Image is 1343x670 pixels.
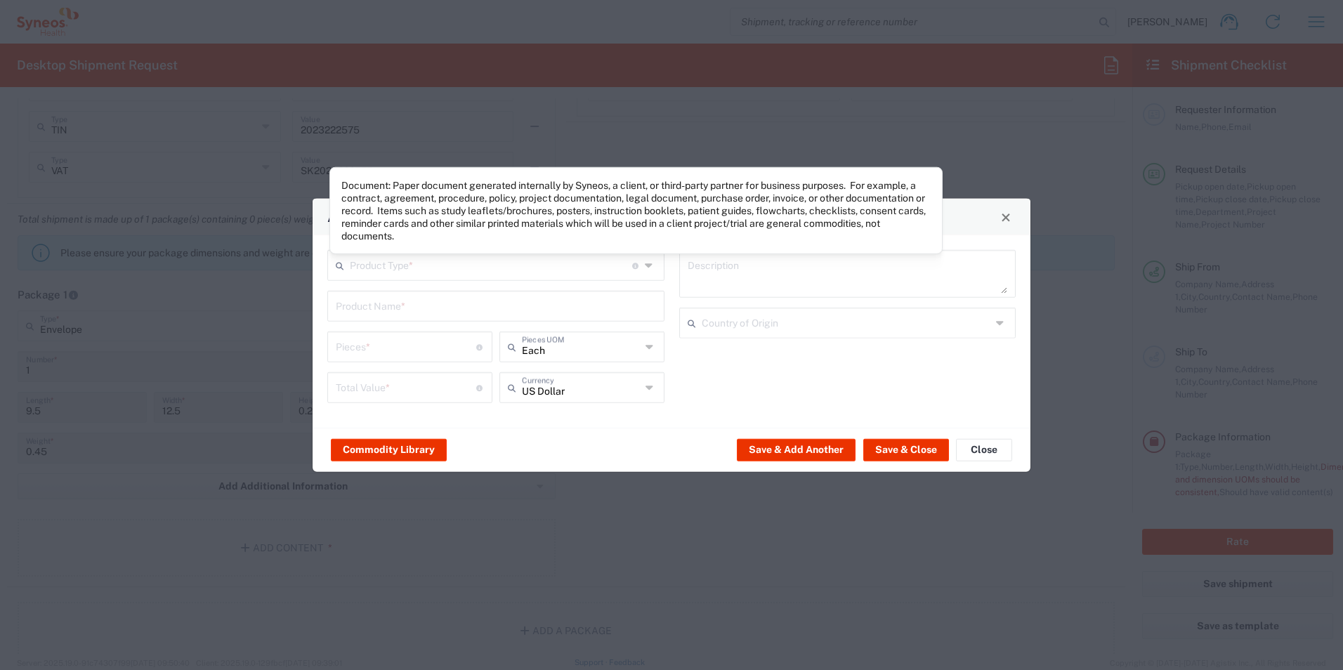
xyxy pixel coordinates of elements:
[327,206,410,227] h4: Add Content
[863,438,949,461] button: Save & Close
[996,207,1016,227] button: Close
[341,178,931,242] div: Document: Paper document generated internally by Syneos, a client, or third-party partner for bus...
[956,438,1012,461] button: Close
[331,438,447,461] button: Commodity Library
[737,438,856,461] button: Save & Add Another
